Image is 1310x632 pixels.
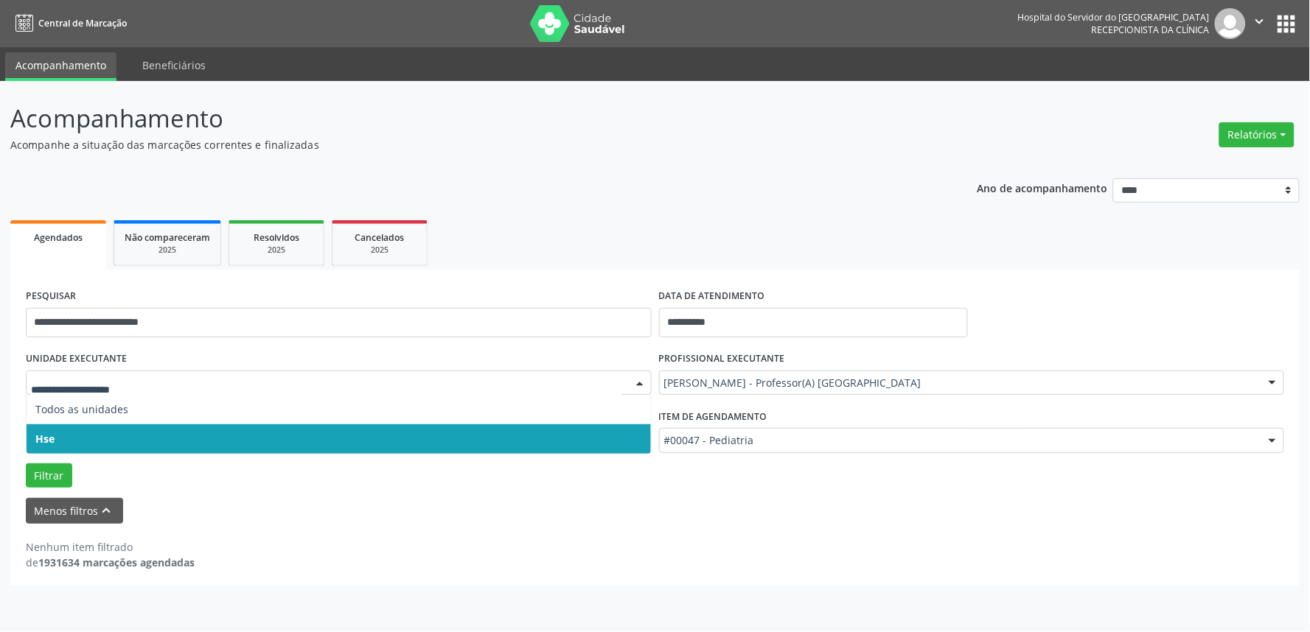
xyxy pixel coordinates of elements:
[26,463,72,488] button: Filtrar
[125,231,210,244] span: Não compareceram
[132,52,216,78] a: Beneficiários
[99,502,115,519] i: keyboard_arrow_up
[1018,11,1210,24] div: Hospital do Servidor do [GEOGRAPHIC_DATA]
[26,498,123,524] button: Menos filtroskeyboard_arrow_up
[10,11,127,35] a: Central de Marcação
[1219,122,1295,147] button: Relatórios
[10,100,913,137] p: Acompanhamento
[664,433,1255,448] span: #00047 - Pediatria
[10,137,913,152] p: Acompanhe a situação das marcações correntes e finalizadas
[1092,24,1210,36] span: Recepcionista da clínica
[343,245,417,256] div: 2025
[26,555,195,570] div: de
[664,376,1255,390] span: [PERSON_NAME] - Professor(A) [GEOGRAPHIC_DATA]
[35,402,128,416] span: Todos as unidades
[1252,13,1268,29] i: 
[125,245,210,256] div: 2025
[1215,8,1246,39] img: img
[26,539,195,555] div: Nenhum item filtrado
[659,285,765,308] label: DATA DE ATENDIMENTO
[5,52,116,81] a: Acompanhamento
[659,348,785,371] label: PROFISSIONAL EXECUTANTE
[978,178,1108,197] p: Ano de acompanhamento
[38,555,195,569] strong: 1931634 marcações agendadas
[1246,8,1274,39] button: 
[355,231,405,244] span: Cancelados
[26,285,76,308] label: PESQUISAR
[254,231,299,244] span: Resolvidos
[240,245,313,256] div: 2025
[35,432,55,446] span: Hse
[38,17,127,29] span: Central de Marcação
[1274,11,1300,37] button: apps
[659,405,767,428] label: Item de agendamento
[26,348,127,371] label: UNIDADE EXECUTANTE
[34,231,83,244] span: Agendados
